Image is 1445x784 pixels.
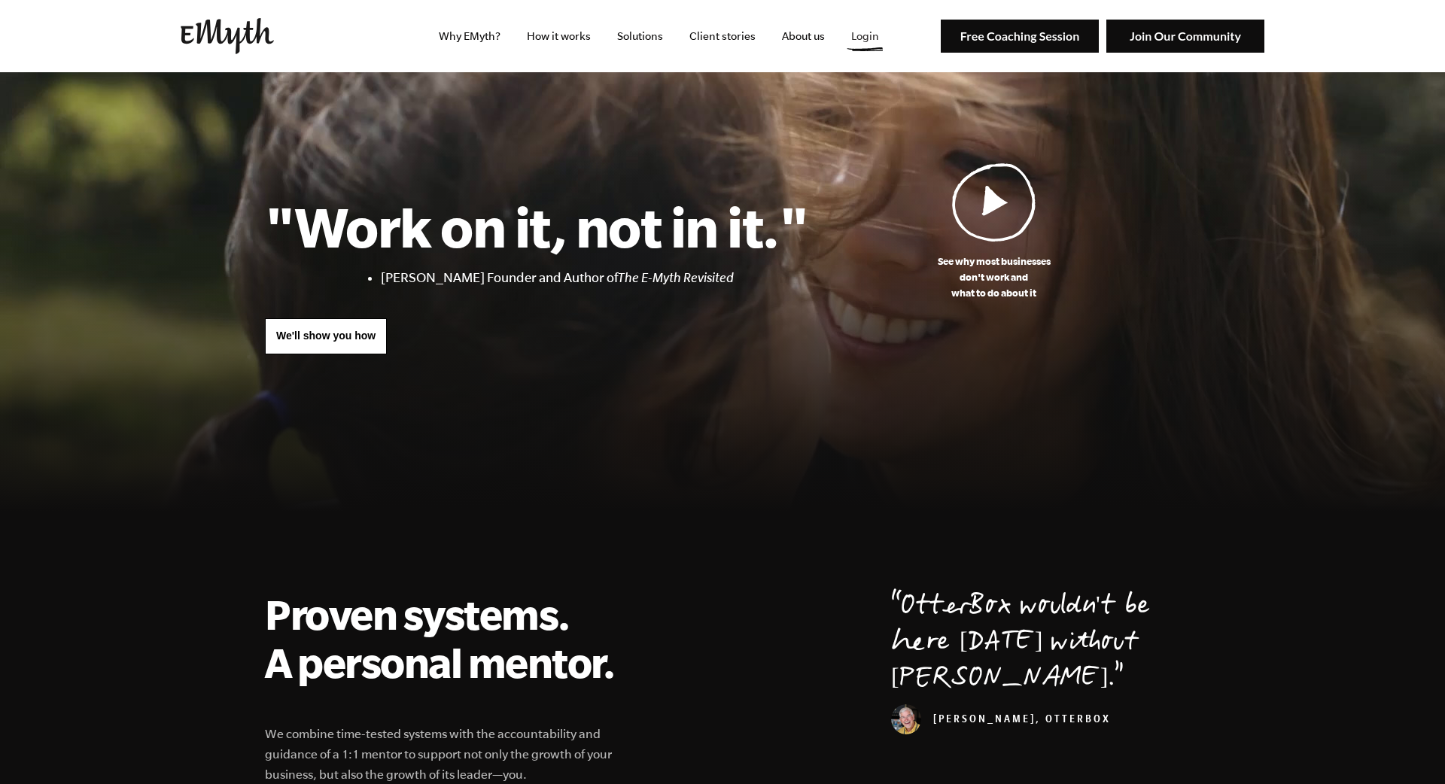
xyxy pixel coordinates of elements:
img: EMyth [181,18,274,54]
a: See why most businessesdon't work andwhat to do about it [808,163,1180,301]
cite: [PERSON_NAME], OtterBox [891,715,1111,727]
h2: Proven systems. A personal mentor. [265,590,632,686]
a: We'll show you how [265,318,387,354]
img: Curt Richardson, OtterBox [891,704,921,734]
p: OtterBox wouldn't be here [DATE] without [PERSON_NAME]. [891,590,1180,698]
img: Free Coaching Session [941,20,1099,53]
iframe: Chat Widget [1370,712,1445,784]
img: Join Our Community [1106,20,1264,53]
span: We'll show you how [276,330,376,342]
img: Play Video [952,163,1036,242]
h1: "Work on it, not in it." [265,193,808,260]
p: See why most businesses don't work and what to do about it [808,254,1180,301]
li: [PERSON_NAME] Founder and Author of [381,267,808,289]
i: The E-Myth Revisited [618,270,734,285]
